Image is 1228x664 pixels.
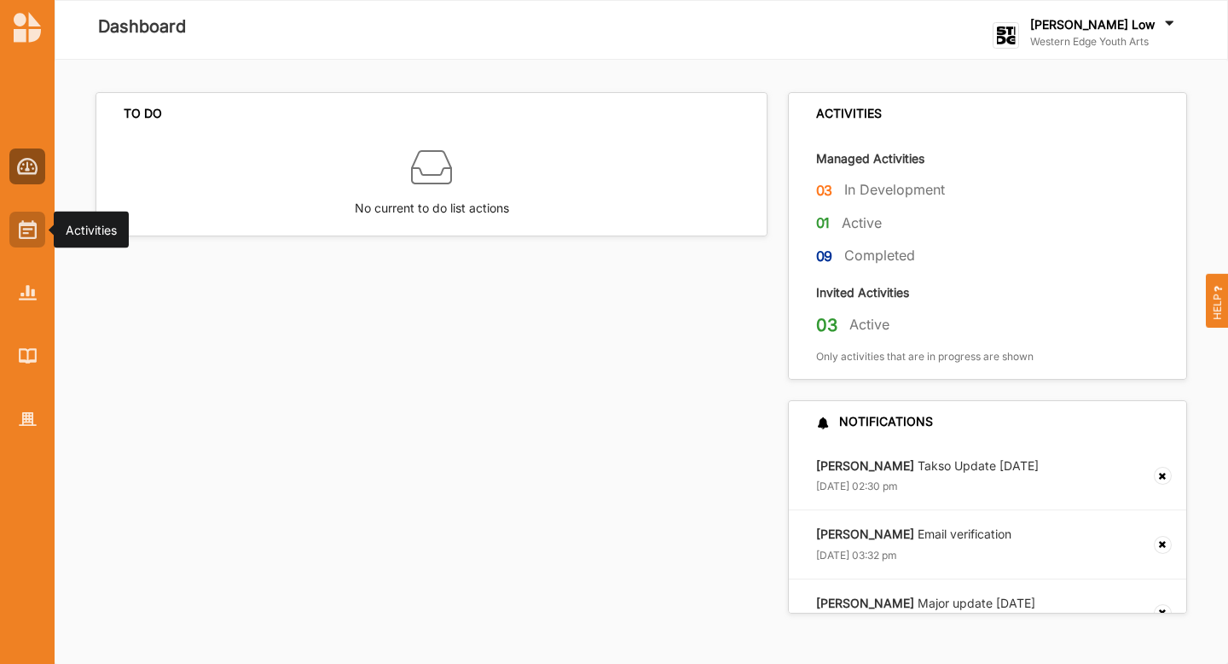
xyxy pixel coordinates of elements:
[816,414,933,429] div: NOTIFICATIONS
[19,220,37,239] img: Activities
[1030,35,1178,49] label: Western Edge Youth Arts
[816,180,833,201] label: 03
[816,314,837,336] label: 03
[124,106,162,121] div: TO DO
[14,12,41,43] img: logo
[816,527,914,541] strong: [PERSON_NAME]
[844,181,945,199] label: In Development
[355,188,509,218] label: No current to do list actions
[816,458,1039,474] label: Takso Update [DATE]
[816,106,882,121] div: ACTIVITIES
[816,480,898,493] label: [DATE] 02:30 pm
[993,22,1019,49] img: logo
[9,149,45,184] a: Dashboard
[816,213,831,234] label: 01
[9,401,45,437] a: Organisation
[844,247,915,265] label: Completed
[19,348,37,363] img: Library
[816,284,909,300] label: Invited Activities
[816,150,924,166] label: Managed Activities
[816,596,1035,611] label: Major update [DATE]
[816,549,897,562] label: [DATE] 03:32 pm
[66,221,117,238] div: Activities
[9,212,45,248] a: Activities
[842,214,882,232] label: Active
[849,316,889,334] label: Active
[816,527,1011,542] label: Email verification
[816,596,914,610] strong: [PERSON_NAME]
[19,285,37,300] img: Reports
[411,147,452,188] img: box
[17,158,38,175] img: Dashboard
[816,246,833,267] label: 09
[98,13,186,41] label: Dashboard
[816,458,914,473] strong: [PERSON_NAME]
[19,412,37,427] img: Organisation
[816,350,1034,364] label: Only activities that are in progress are shown
[9,275,45,311] a: Reports
[9,338,45,374] a: Library
[1030,17,1155,32] label: [PERSON_NAME] Low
